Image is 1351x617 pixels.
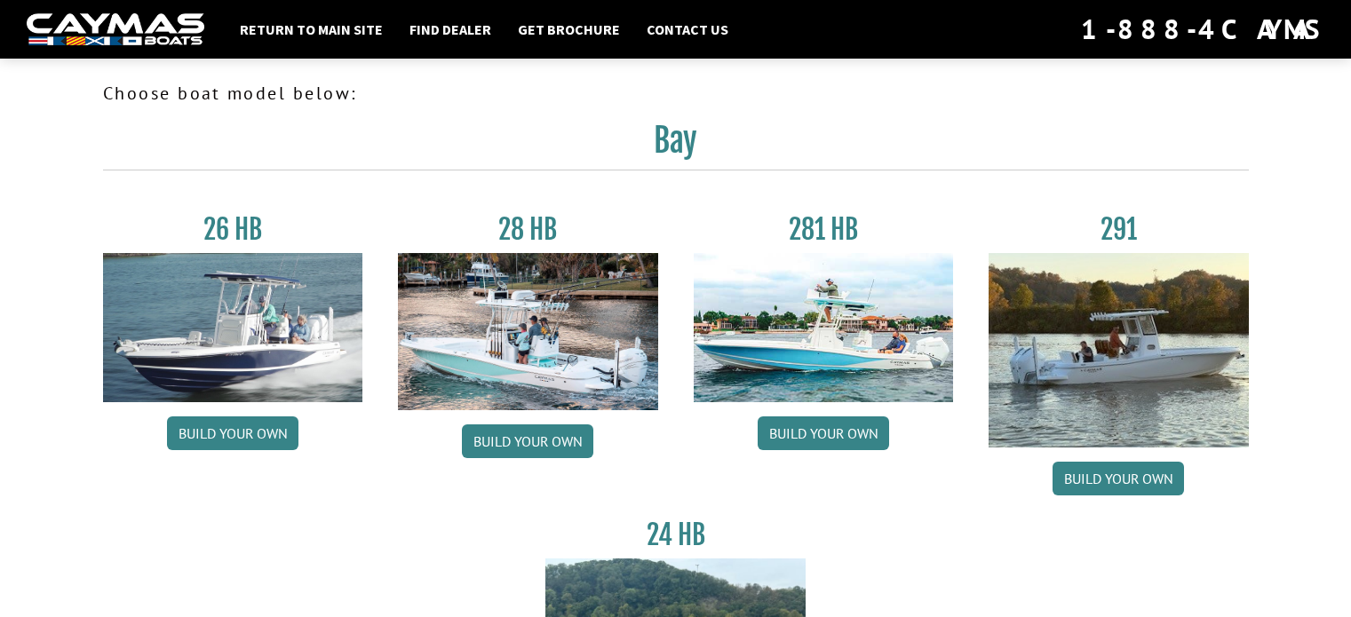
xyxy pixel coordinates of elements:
h3: 24 HB [545,518,806,551]
img: 291_Thumbnail.jpg [989,253,1249,447]
p: Choose boat model below: [103,80,1249,107]
img: 26_new_photo_resized.jpg [103,253,363,402]
a: Build your own [462,424,593,458]
a: Get Brochure [509,18,629,41]
div: 1-888-4CAYMAS [1081,10,1324,49]
img: 28-hb-twin.jpg [694,253,954,402]
a: Return to main site [231,18,392,41]
a: Build your own [1053,462,1184,495]
a: Build your own [758,416,889,450]
img: 28_hb_thumbnail_for_caymas_connect.jpg [398,253,658,410]
a: Build your own [167,416,298,450]
img: white-logo-c9c8dbefe5ff5ceceb0f0178aa75bf4bb51f6bca0971e226c86eb53dfe498488.png [27,13,204,46]
h3: 291 [989,213,1249,246]
h3: 281 HB [694,213,954,246]
h3: 26 HB [103,213,363,246]
h2: Bay [103,121,1249,170]
a: Contact Us [638,18,737,41]
a: Find Dealer [401,18,500,41]
h3: 28 HB [398,213,658,246]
